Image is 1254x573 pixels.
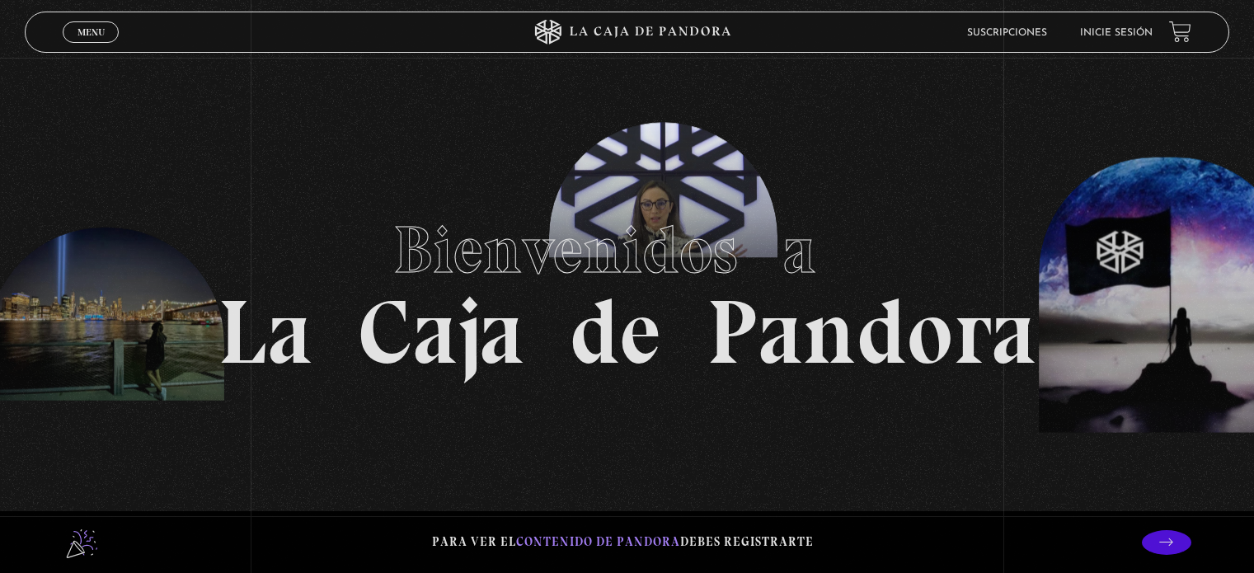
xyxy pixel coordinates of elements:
[393,210,862,289] span: Bienvenidos a
[516,534,680,549] span: contenido de Pandora
[218,196,1036,378] h1: La Caja de Pandora
[77,27,105,37] span: Menu
[432,531,814,553] p: Para ver el debes registrarte
[1080,28,1153,38] a: Inicie sesión
[967,28,1047,38] a: Suscripciones
[72,41,110,53] span: Cerrar
[1169,21,1191,43] a: View your shopping cart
